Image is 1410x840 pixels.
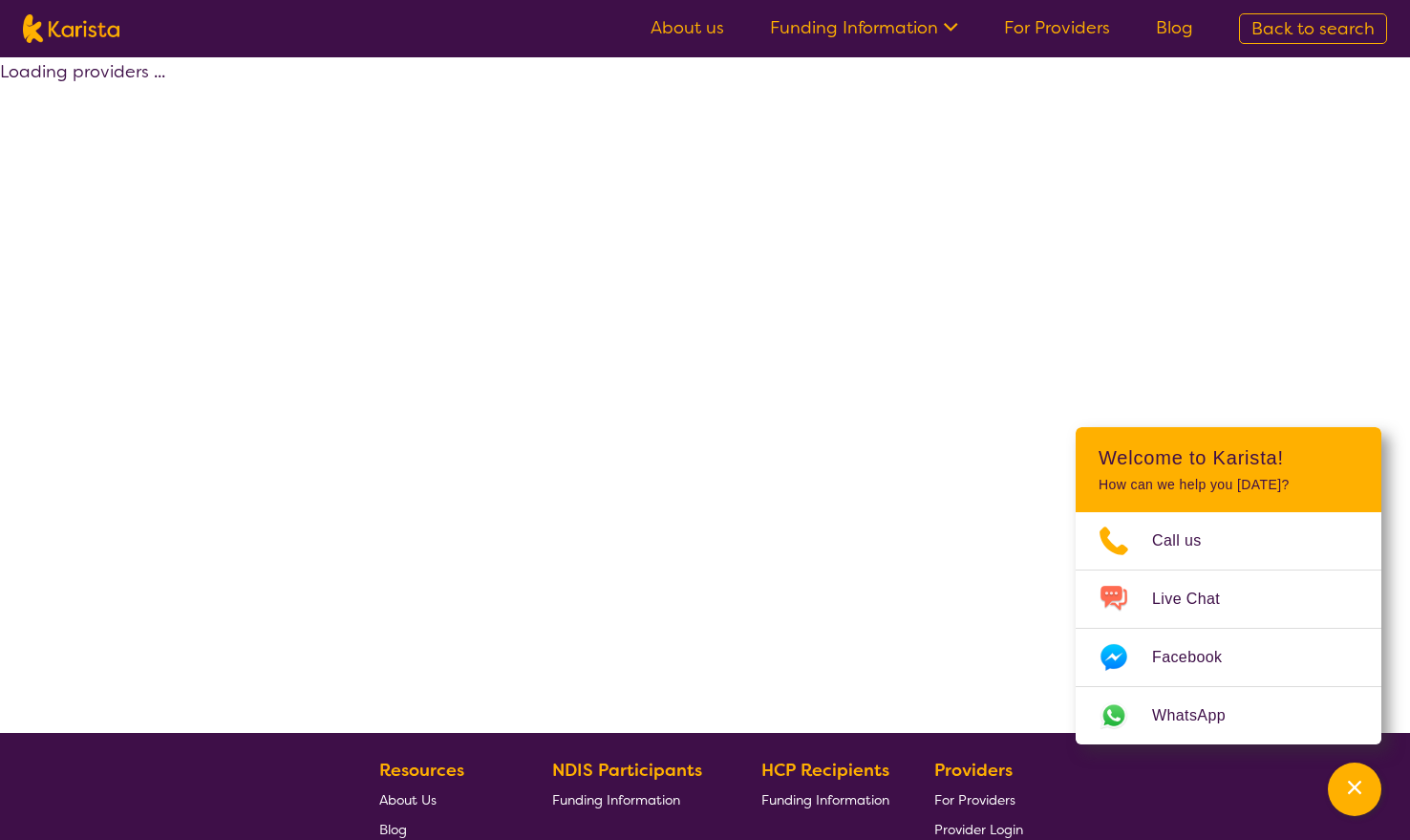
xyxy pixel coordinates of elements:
[934,759,1013,782] b: Providers
[761,785,889,814] a: Funding Information
[651,16,724,39] a: About us
[1239,13,1387,44] a: Back to search
[1152,527,1225,555] span: Call us
[1152,643,1245,672] span: Facebook
[934,821,1023,838] span: Provider Login
[1076,427,1381,744] div: Channel Menu
[1156,16,1193,39] a: Blog
[379,791,437,808] span: About Us
[1152,585,1243,614] span: Live Chat
[1076,687,1381,744] a: Web link opens in a new tab.
[379,785,507,814] a: About Us
[761,791,889,808] span: Funding Information
[552,791,680,808] span: Funding Information
[379,821,407,838] span: Blog
[761,759,889,782] b: HCP Recipients
[379,759,464,782] b: Resources
[1251,17,1375,40] span: Back to search
[1004,16,1110,39] a: For Providers
[1076,512,1381,744] ul: Choose channel
[770,16,958,39] a: Funding Information
[552,785,716,814] a: Funding Information
[1099,477,1358,493] p: How can we help you [DATE]?
[1099,446,1358,469] h2: Welcome to Karista!
[934,791,1015,808] span: For Providers
[1152,701,1249,730] span: WhatsApp
[552,759,702,782] b: NDIS Participants
[1328,763,1381,816] button: Channel Menu
[23,14,119,43] img: Karista logo
[934,785,1023,814] a: For Providers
